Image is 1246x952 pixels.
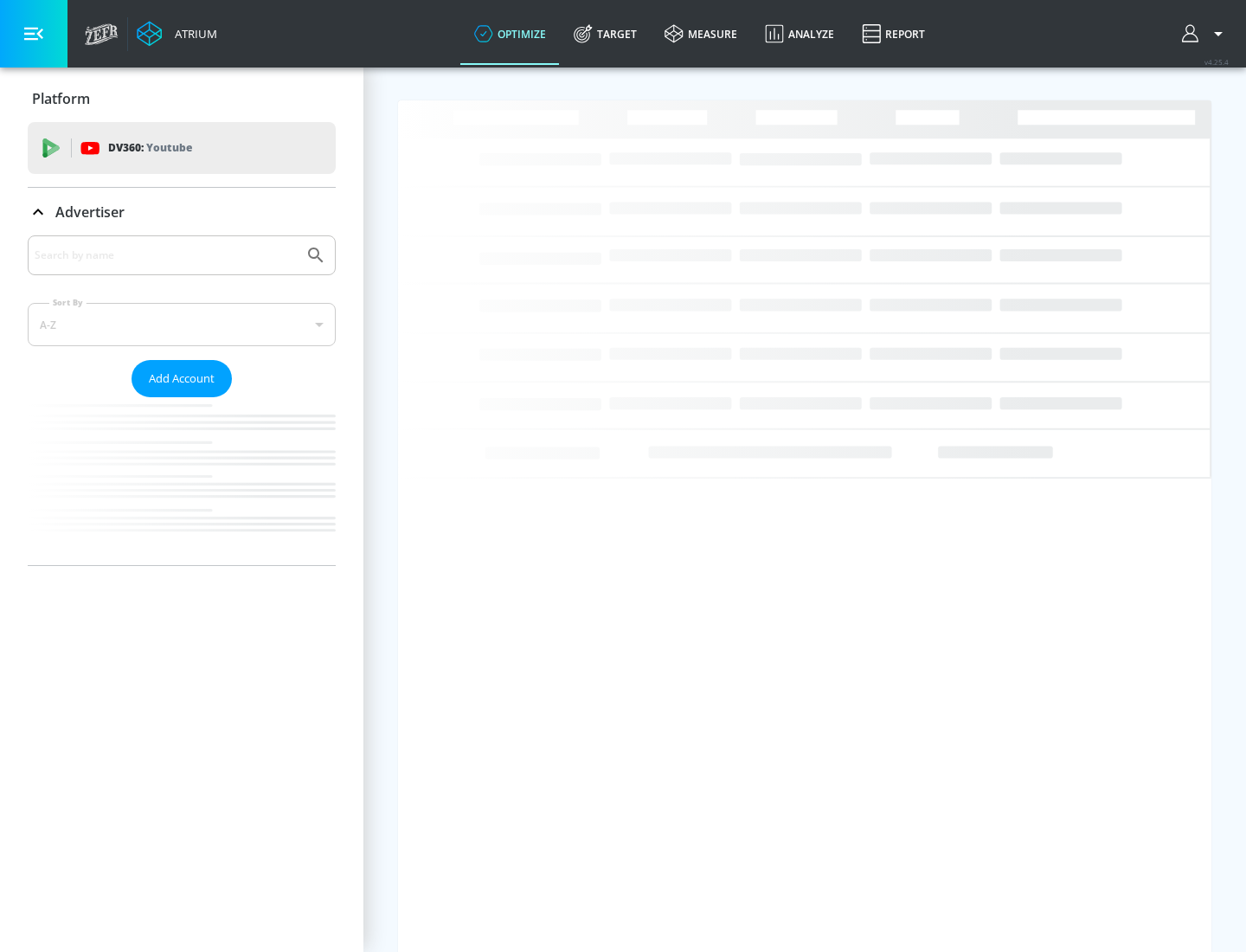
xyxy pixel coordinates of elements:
div: Advertiser [28,188,336,236]
span: v 4.25.4 [1204,57,1229,67]
a: optimize [460,3,560,65]
div: Platform [28,74,336,123]
a: Atrium [137,21,217,47]
p: Advertiser [55,203,125,222]
a: Target [560,3,651,65]
div: A-Z [28,303,336,346]
a: Analyze [751,3,848,65]
div: Advertiser [28,235,336,565]
a: measure [651,3,751,65]
a: Report [848,3,939,65]
span: Add Account [149,369,215,389]
div: DV360: Youtube [28,122,336,174]
p: DV360: [108,138,192,158]
div: Atrium [168,26,217,42]
p: Youtube [146,138,192,157]
button: Add Account [132,360,232,397]
label: Sort By [49,297,87,308]
nav: list of Advertiser [28,397,336,565]
input: Search by name [35,244,297,267]
p: Platform [32,89,90,108]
